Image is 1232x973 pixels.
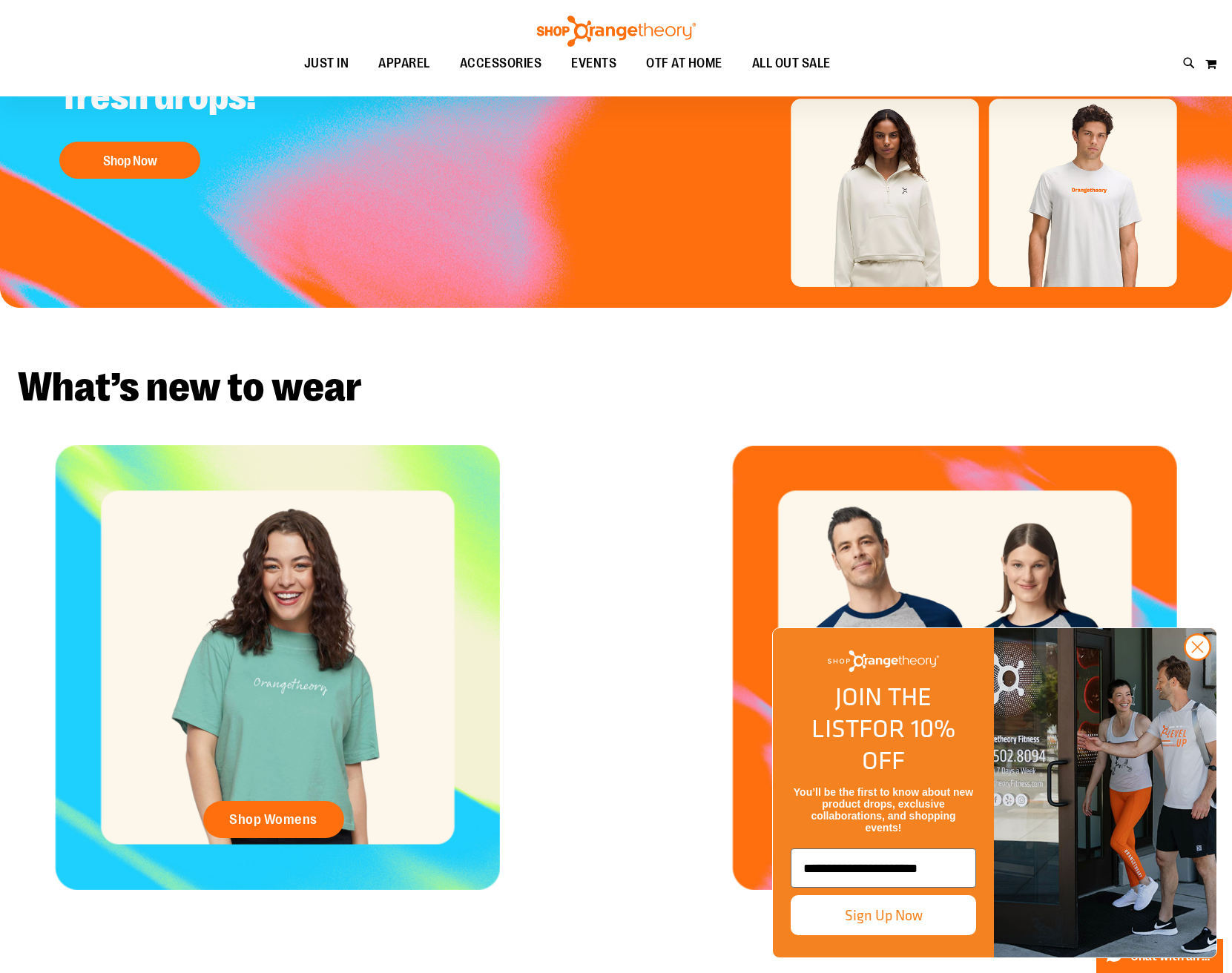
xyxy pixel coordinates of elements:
span: JOIN THE LIST [811,678,932,747]
span: APPAREL [378,47,430,80]
a: Shop Womens [203,801,344,838]
span: OTF AT HOME [646,47,722,80]
span: FOR 10% OFF [859,710,955,779]
span: ALL OUT SALE [752,47,831,80]
span: Shop Womens [229,811,317,828]
h2: What’s new to wear [18,367,1214,408]
img: Shop Orangetheory [828,650,939,672]
a: OTF // lululemon fresh drops! Shop Now [52,19,421,186]
span: ACCESSORIES [460,47,542,80]
img: Shop Orangtheory [994,628,1216,957]
button: Close dialog [1184,633,1211,661]
span: EVENTS [571,47,616,80]
input: Enter email [791,848,976,888]
div: FLYOUT Form [757,613,1232,973]
span: JUST IN [304,47,349,80]
span: You’ll be the first to know about new product drops, exclusive collaborations, and shopping events! [794,786,973,834]
button: Shop Now [59,142,200,179]
button: Sign Up Now [791,895,976,935]
img: Shop Orangetheory [535,16,698,47]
